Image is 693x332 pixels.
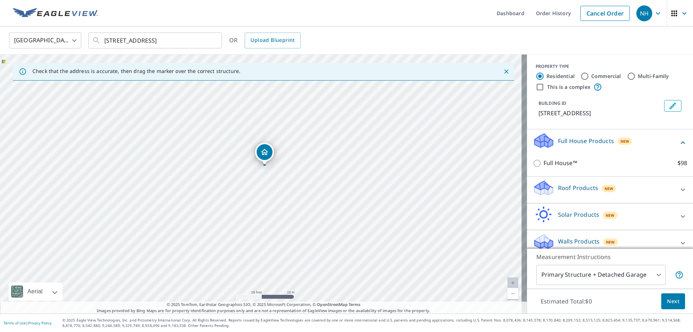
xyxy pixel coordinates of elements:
[536,265,666,285] div: Primary Structure + Detached Garage
[558,210,599,219] p: Solar Products
[4,321,52,325] p: |
[245,33,300,48] a: Upload Blueprint
[507,277,518,288] a: Current Level 20, Zoom In Disabled
[255,143,274,165] div: Dropped pin, building 1, Residential property, 64 Scenic Ridge Rd New Paltz, NY 12561
[636,5,652,21] div: NH
[605,186,614,191] span: New
[32,68,240,74] p: Check that the address is accurate, then drag the marker over the correct structure.
[533,180,687,200] div: Roof ProductsNew
[28,320,52,325] a: Privacy Policy
[539,109,661,117] p: [STREET_ADDRESS]
[606,212,615,218] span: New
[533,206,687,227] div: Solar ProductsNew
[9,30,81,51] div: [GEOGRAPHIC_DATA]
[667,297,679,306] span: Next
[536,253,684,261] p: Measurement Instructions
[167,302,361,308] span: © 2025 TomTom, Earthstar Geographics SIO, © 2025 Microsoft Corporation, ©
[533,233,687,254] div: Walls ProductsNew
[558,237,600,246] p: Walls Products
[591,73,621,80] label: Commercial
[349,302,361,307] a: Terms
[558,184,598,192] p: Roof Products
[638,73,669,80] label: Multi-Family
[507,288,518,299] a: Current Level 20, Zoom Out
[317,302,347,307] a: OpenStreetMap
[677,159,687,168] p: $98
[535,293,598,309] p: Estimated Total: $0
[620,138,629,144] span: New
[580,6,630,21] a: Cancel Order
[250,36,295,45] span: Upload Blueprint
[661,293,685,310] button: Next
[664,100,681,112] button: Edit building 1
[544,159,577,168] p: Full House™
[606,239,615,245] span: New
[558,137,614,145] p: Full House Products
[539,100,566,106] p: BUILDING ID
[536,63,684,70] div: PROPERTY TYPE
[104,30,207,51] input: Search by address or latitude-longitude
[546,73,575,80] label: Residential
[533,132,687,153] div: Full House ProductsNew
[25,283,45,301] div: Aerial
[4,320,26,325] a: Terms of Use
[675,271,684,279] span: Your report will include the primary structure and a detached garage if one exists.
[9,283,62,301] div: Aerial
[502,67,511,76] button: Close
[547,83,590,91] label: This is a complex
[229,33,301,48] div: OR
[13,8,98,19] img: EV Logo
[62,318,689,328] p: © 2025 Eagle View Technologies, Inc. and Pictometry International Corp. All Rights Reserved. Repo...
